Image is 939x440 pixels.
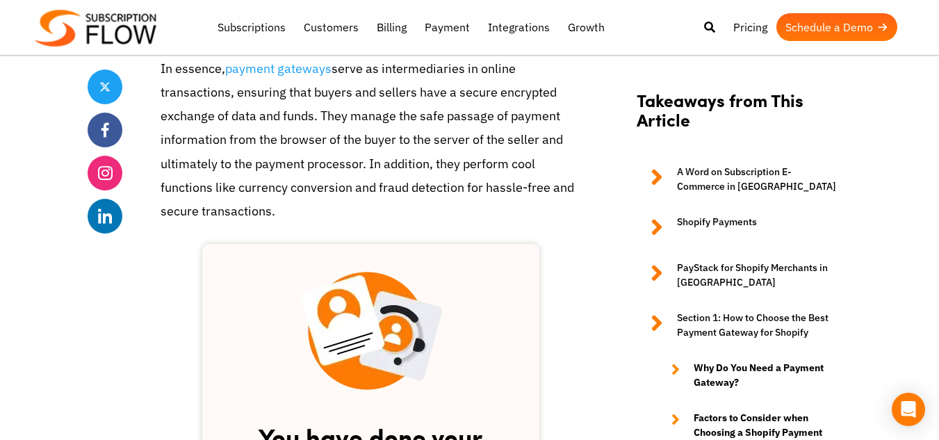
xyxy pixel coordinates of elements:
[892,393,925,426] div: Open Intercom Messenger
[559,13,614,41] a: Growth
[658,361,838,390] a: Why Do You Need a Payment Gateway?
[209,13,295,41] a: Subscriptions
[637,90,838,144] h2: Takeaways from This Article
[637,215,838,240] a: Shopify Payments
[368,13,416,41] a: Billing
[35,10,156,47] img: Subscriptionflow
[416,13,479,41] a: Payment
[776,13,897,41] a: Schedule a Demo
[637,165,838,194] a: A Word on Subscription E-Commerce in [GEOGRAPHIC_DATA]
[479,13,559,41] a: Integrations
[724,13,776,41] a: Pricing
[300,272,442,390] img: blog-inner scetion
[637,311,838,340] a: Section 1: How to Choose the Best Payment Gateway for Shopify
[637,261,838,290] a: PayStack for Shopify Merchants in [GEOGRAPHIC_DATA]
[161,57,581,223] p: In essence, serve as intermediaries in online transactions, ensuring that buyers and sellers have...
[694,361,838,390] strong: Why Do You Need a Payment Gateway?
[295,13,368,41] a: Customers
[225,60,332,76] a: payment gateways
